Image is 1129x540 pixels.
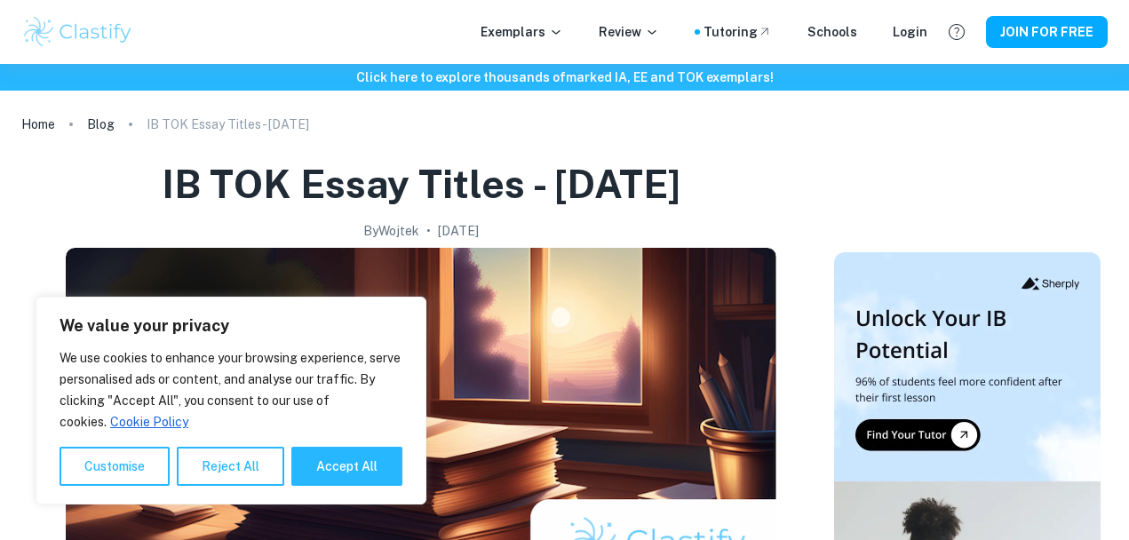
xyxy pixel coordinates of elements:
h1: IB TOK Essay Titles - [DATE] [162,158,680,210]
img: Clastify logo [21,14,134,50]
p: We value your privacy [60,315,402,337]
a: Login [893,22,927,42]
button: Help and Feedback [942,17,972,47]
button: Accept All [291,447,402,486]
p: Exemplars [481,22,563,42]
button: Reject All [177,447,284,486]
p: Review [599,22,659,42]
p: IB TOK Essay Titles - [DATE] [147,115,309,134]
a: Tutoring [704,22,772,42]
h2: By Wojtek [363,221,419,241]
a: Cookie Policy [109,414,189,430]
div: We value your privacy [36,297,426,504]
h6: Click here to explore thousands of marked IA, EE and TOK exemplars ! [4,67,1125,87]
a: Blog [87,112,115,137]
button: Customise [60,447,170,486]
button: JOIN FOR FREE [986,16,1108,48]
a: Schools [807,22,857,42]
a: Home [21,112,55,137]
h2: [DATE] [438,221,479,241]
p: We use cookies to enhance your browsing experience, serve personalised ads or content, and analys... [60,347,402,433]
p: • [426,221,431,241]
